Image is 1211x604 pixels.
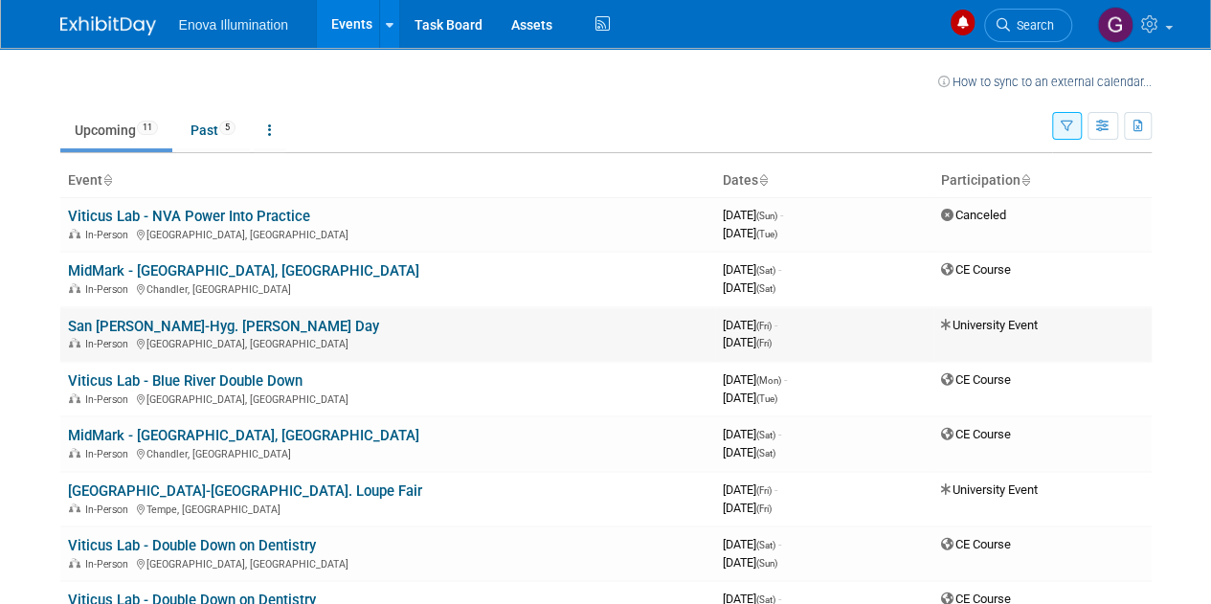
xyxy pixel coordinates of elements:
th: Participation [933,165,1152,197]
span: (Sat) [756,265,775,276]
div: [GEOGRAPHIC_DATA], [GEOGRAPHIC_DATA] [68,335,707,350]
span: - [784,372,787,387]
span: 5 [219,121,235,135]
img: In-Person Event [69,283,80,293]
span: CE Course [941,427,1011,441]
span: - [778,427,781,441]
span: (Fri) [756,503,772,514]
a: San [PERSON_NAME]-Hyg. [PERSON_NAME] Day [68,318,379,335]
a: Past5 [176,112,250,148]
a: Viticus Lab - NVA Power Into Practice [68,208,310,225]
span: In-Person [85,448,134,460]
span: [DATE] [723,427,781,441]
span: CE Course [941,262,1011,277]
span: (Mon) [756,375,781,386]
img: ExhibitDay [60,16,156,35]
span: (Tue) [756,229,777,239]
div: Tempe, [GEOGRAPHIC_DATA] [68,501,707,516]
img: In-Person Event [69,448,80,458]
span: (Sun) [756,211,777,221]
span: University Event [941,318,1038,332]
span: - [774,318,777,332]
img: In-Person Event [69,503,80,513]
span: - [778,537,781,551]
img: In-Person Event [69,393,80,403]
div: Chandler, [GEOGRAPHIC_DATA] [68,280,707,296]
span: [DATE] [723,318,777,332]
a: MidMark - [GEOGRAPHIC_DATA], [GEOGRAPHIC_DATA] [68,262,419,280]
div: [GEOGRAPHIC_DATA], [GEOGRAPHIC_DATA] [68,391,707,406]
span: Canceled [941,208,1006,222]
a: Search [984,9,1072,42]
div: Chandler, [GEOGRAPHIC_DATA] [68,445,707,460]
th: Event [60,165,715,197]
span: In-Person [85,393,134,406]
span: CE Course [941,537,1011,551]
span: [DATE] [723,372,787,387]
span: [DATE] [723,501,772,515]
span: (Sat) [756,448,775,459]
a: Viticus Lab - Blue River Double Down [68,372,303,390]
a: MidMark - [GEOGRAPHIC_DATA], [GEOGRAPHIC_DATA] [68,427,419,444]
span: (Sat) [756,283,775,294]
span: [DATE] [723,335,772,349]
span: - [774,482,777,497]
span: 11 [137,121,158,135]
img: In-Person Event [69,558,80,568]
img: In-Person Event [69,229,80,238]
span: - [780,208,783,222]
a: [GEOGRAPHIC_DATA]-[GEOGRAPHIC_DATA]. Loupe Fair [68,482,422,500]
a: Viticus Lab - Double Down on Dentistry [68,537,316,554]
div: [GEOGRAPHIC_DATA], [GEOGRAPHIC_DATA] [68,226,707,241]
span: In-Person [85,558,134,570]
span: [DATE] [723,262,781,277]
a: Sort by Participation Type [1020,172,1030,188]
span: [DATE] [723,555,777,570]
span: Enova Illumination [179,17,288,33]
a: Sort by Event Name [102,172,112,188]
span: (Fri) [756,485,772,496]
span: [DATE] [723,280,775,295]
span: In-Person [85,503,134,516]
span: [DATE] [723,445,775,459]
a: Sort by Start Date [758,172,768,188]
a: Upcoming11 [60,112,172,148]
span: (Fri) [756,321,772,331]
div: [GEOGRAPHIC_DATA], [GEOGRAPHIC_DATA] [68,555,707,570]
span: University Event [941,482,1038,497]
img: In-Person Event [69,338,80,347]
span: - [778,262,781,277]
span: [DATE] [723,226,777,240]
span: CE Course [941,372,1011,387]
span: In-Person [85,338,134,350]
span: Search [1010,18,1054,33]
span: (Sat) [756,430,775,440]
span: In-Person [85,283,134,296]
span: (Fri) [756,338,772,348]
span: In-Person [85,229,134,241]
span: (Sun) [756,558,777,569]
span: [DATE] [723,391,777,405]
span: [DATE] [723,482,777,497]
img: Garrett Alcaraz [1097,7,1133,43]
th: Dates [715,165,933,197]
span: (Sat) [756,540,775,550]
span: [DATE] [723,208,783,222]
a: How to sync to an external calendar... [938,75,1152,89]
span: [DATE] [723,537,781,551]
span: (Tue) [756,393,777,404]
